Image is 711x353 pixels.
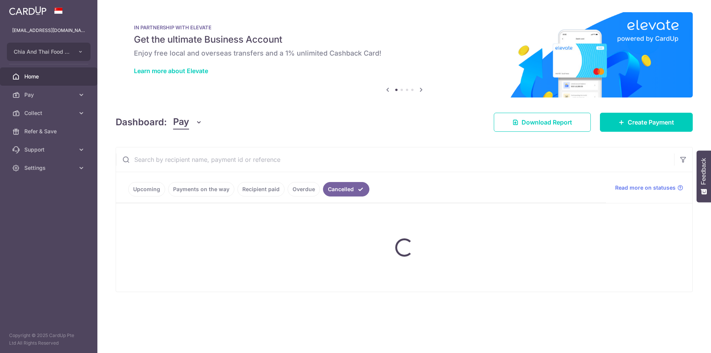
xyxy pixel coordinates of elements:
span: Pay [24,91,75,99]
span: Pay [173,115,189,129]
h5: Get the ultimate Business Account [134,34,674,46]
a: Create Payment [600,113,693,132]
img: CardUp [9,6,46,15]
span: Refer & Save [24,128,75,135]
input: Search by recipient name, payment id or reference [116,147,674,172]
span: Read more on statuses [615,184,676,192]
a: Read more on statuses [615,184,683,192]
p: [EMAIL_ADDRESS][DOMAIN_NAME] [12,27,85,34]
a: Cancelled [323,182,369,196]
button: Pay [173,115,202,129]
span: Create Payment [628,118,674,127]
h6: Enjoy free local and overseas transfers and a 1% unlimited Cashback Card! [134,49,674,58]
p: IN PARTNERSHIP WITH ELEVATE [134,24,674,30]
button: Chia And Thai Food Supplies Pte Ltd [7,43,91,61]
span: Support [24,146,75,153]
span: Home [24,73,75,80]
img: Renovation banner [116,12,693,97]
iframe: Opens a widget where you can find more information [663,330,703,349]
span: Chia And Thai Food Supplies Pte Ltd [14,48,70,56]
span: Collect [24,109,75,117]
h4: Dashboard: [116,115,167,129]
a: Learn more about Elevate [134,67,208,75]
span: Download Report [522,118,572,127]
button: Feedback - Show survey [697,150,711,202]
span: Settings [24,164,75,172]
span: Feedback [700,158,707,185]
a: Download Report [494,113,591,132]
